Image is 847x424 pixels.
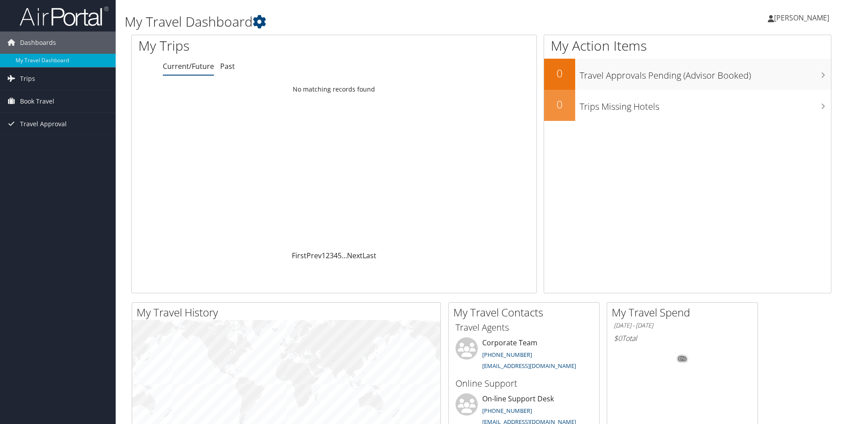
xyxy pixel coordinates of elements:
[292,251,307,260] a: First
[614,333,622,343] span: $0
[334,251,338,260] a: 4
[326,251,330,260] a: 2
[330,251,334,260] a: 3
[580,96,831,113] h3: Trips Missing Hotels
[132,81,536,97] td: No matching records found
[612,305,758,320] h2: My Travel Spend
[544,66,575,81] h2: 0
[220,61,235,71] a: Past
[614,321,751,330] h6: [DATE] - [DATE]
[125,12,600,31] h1: My Travel Dashboard
[774,13,829,23] span: [PERSON_NAME]
[20,68,35,90] span: Trips
[138,36,361,55] h1: My Trips
[342,251,347,260] span: …
[137,305,440,320] h2: My Travel History
[347,251,363,260] a: Next
[544,97,575,112] h2: 0
[451,337,597,374] li: Corporate Team
[482,407,532,415] a: [PHONE_NUMBER]
[322,251,326,260] a: 1
[307,251,322,260] a: Prev
[482,362,576,370] a: [EMAIL_ADDRESS][DOMAIN_NAME]
[544,36,831,55] h1: My Action Items
[20,6,109,27] img: airportal-logo.png
[456,377,593,390] h3: Online Support
[20,90,54,112] span: Book Travel
[482,351,532,359] a: [PHONE_NUMBER]
[544,59,831,90] a: 0Travel Approvals Pending (Advisor Booked)
[544,90,831,121] a: 0Trips Missing Hotels
[768,4,838,31] a: [PERSON_NAME]
[163,61,214,71] a: Current/Future
[580,65,831,82] h3: Travel Approvals Pending (Advisor Booked)
[453,305,599,320] h2: My Travel Contacts
[679,356,686,362] tspan: 0%
[456,321,593,334] h3: Travel Agents
[338,251,342,260] a: 5
[20,32,56,54] span: Dashboards
[20,113,67,135] span: Travel Approval
[614,333,751,343] h6: Total
[363,251,376,260] a: Last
